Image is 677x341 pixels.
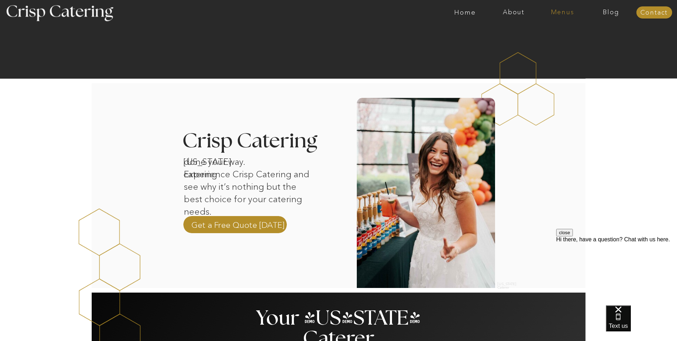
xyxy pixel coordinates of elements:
a: Contact [636,9,672,16]
h1: [US_STATE] catering [183,156,257,165]
iframe: podium webchat widget prompt [556,229,677,314]
a: Menus [538,9,587,16]
p: done your way. Experience Crisp Catering and see why it’s nothing but the best choice for your ca... [184,156,313,201]
h2: Your [US_STATE] Caterer [255,308,423,322]
iframe: podium webchat widget bubble [606,305,677,341]
a: Home [441,9,489,16]
h2: [US_STATE] Caterer [498,282,520,286]
a: Blog [587,9,635,16]
h3: Crisp Catering [182,131,335,152]
a: About [489,9,538,16]
a: Get a Free Quote [DATE] [191,219,285,230]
